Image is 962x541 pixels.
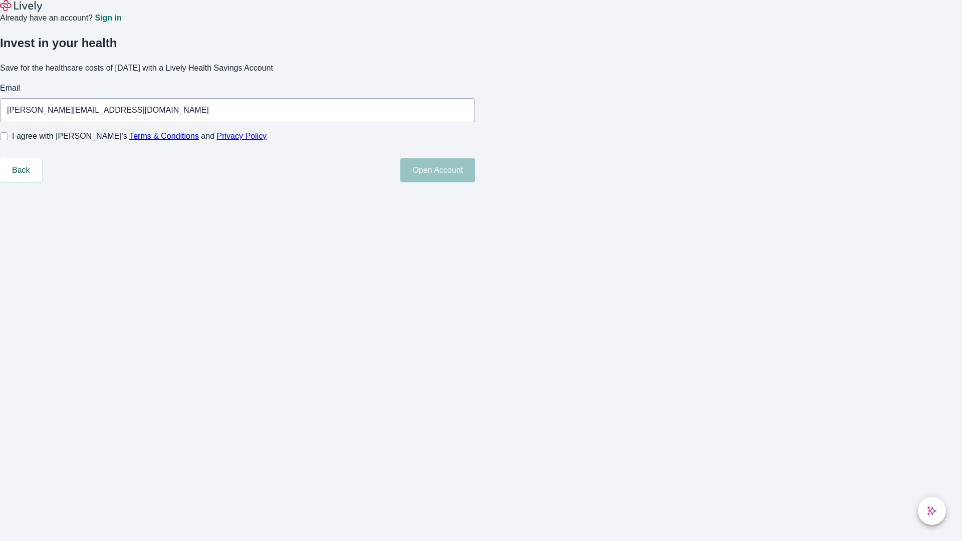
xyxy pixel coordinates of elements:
[12,130,267,142] span: I agree with [PERSON_NAME]’s and
[95,14,121,22] a: Sign in
[927,506,937,516] svg: Lively AI Assistant
[129,132,199,140] a: Terms & Conditions
[918,497,946,525] button: chat
[217,132,267,140] a: Privacy Policy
